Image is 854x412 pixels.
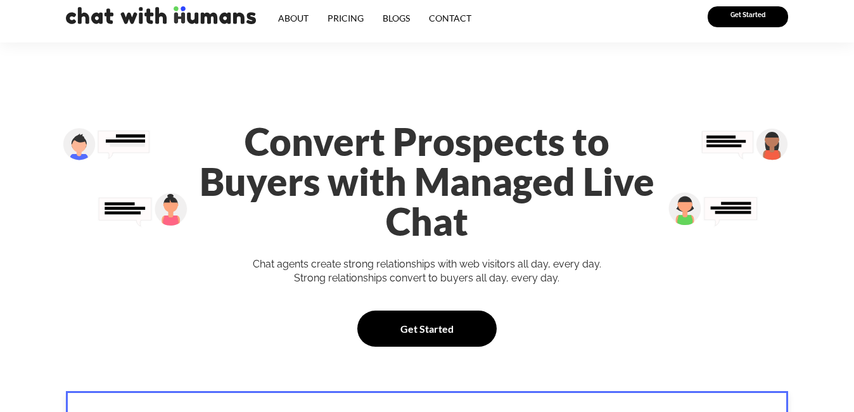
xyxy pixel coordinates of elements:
[357,311,497,347] a: Get Started
[400,321,454,337] span: Get Started
[97,192,188,228] img: Group 29
[63,128,151,160] img: Group 28
[419,6,481,30] a: Contact
[269,6,318,30] a: About
[701,128,788,160] img: Group 26
[668,192,758,228] img: Group 27
[192,271,662,285] div: Strong relationships convert to buyers all day, every day.
[192,257,662,271] div: Chat agents create strong relationships with web visitors all day, every day.
[318,6,373,30] a: Pricing
[373,6,419,30] a: Blogs
[192,122,662,241] h1: Convert Prospects to Buyers with Managed Live Chat
[708,6,788,27] a: Get Started
[66,6,256,24] img: chat with humans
